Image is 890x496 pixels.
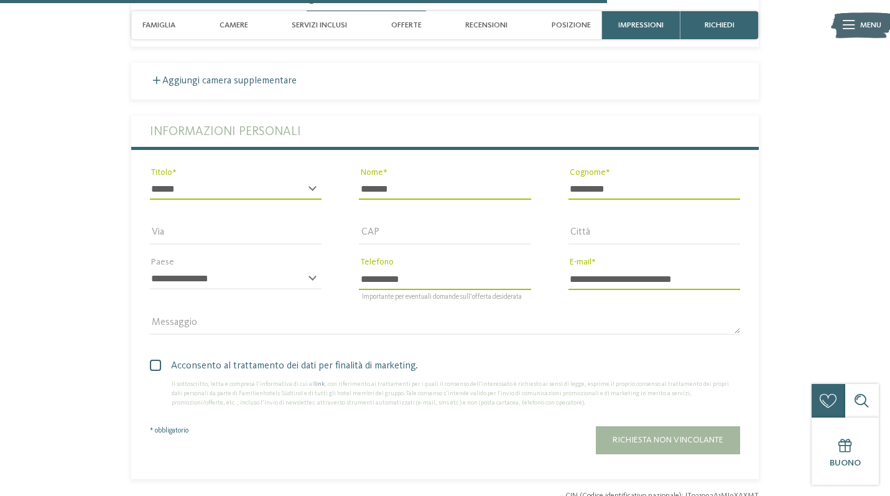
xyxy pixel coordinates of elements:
span: Recensioni [465,21,508,30]
span: Importante per eventuali domande sull’offerta desiderata [362,294,522,301]
span: Servizi inclusi [292,21,347,30]
span: * obbligatorio [150,427,188,434]
a: Buono [812,418,879,485]
div: Il sottoscritto, letta e compresa l’informativa di cui al , con riferimento ai trattamenti per i ... [150,380,740,408]
span: Posizione [552,21,591,30]
button: Richiesta non vincolante [596,426,740,454]
span: richiedi [705,21,735,30]
span: Offerte [391,21,422,30]
span: Impressioni [618,21,664,30]
span: Richiesta non vincolante [613,436,723,444]
span: Camere [220,21,248,30]
span: Famiglia [142,21,175,30]
label: Aggiungi camera supplementare [150,76,297,86]
label: Informazioni personali [150,116,740,147]
span: Acconsento al trattamento dei dati per finalità di marketing. [159,358,740,373]
span: Buono [830,459,861,467]
a: link [314,381,325,387]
